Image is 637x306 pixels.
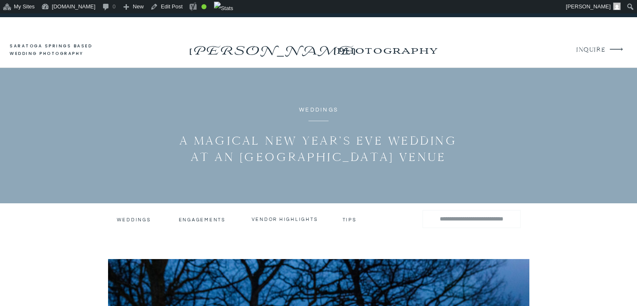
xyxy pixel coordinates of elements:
[10,42,108,58] a: saratoga springs based wedding photography
[576,44,604,56] a: INQUIRE
[343,217,358,221] a: tips
[201,4,206,9] div: Good
[171,132,466,165] h1: A Magical New Year’s Eve Wedding at an [GEOGRAPHIC_DATA] Venue
[187,41,357,54] a: [PERSON_NAME]
[252,216,319,222] a: vendor highlights
[566,3,611,10] span: [PERSON_NAME]
[117,217,150,223] a: Weddings
[320,39,454,62] a: photography
[299,107,338,113] a: Weddings
[214,2,233,15] img: Views over 48 hours. Click for more Jetpack Stats.
[179,217,228,223] a: engagements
